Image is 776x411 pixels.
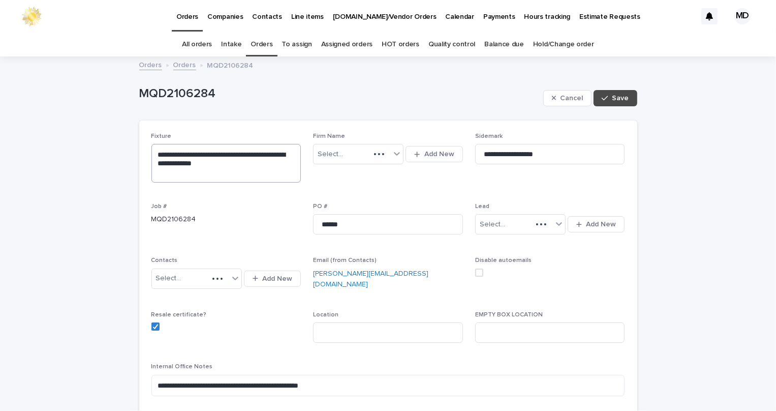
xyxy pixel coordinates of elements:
[151,257,178,263] span: Contacts
[428,33,475,56] a: Quality control
[151,364,213,370] span: Internal Office Notes
[475,257,532,263] span: Disable autoemails
[151,133,172,139] span: Fixture
[533,33,594,56] a: Hold/Change order
[568,216,625,232] button: Add New
[382,33,419,56] a: HOT orders
[156,273,181,284] div: Select...
[475,133,503,139] span: Sidemark
[282,33,312,56] a: To assign
[594,90,637,106] button: Save
[251,33,272,56] a: Orders
[139,58,162,70] a: Orders
[207,59,254,70] p: MQD2106284
[313,203,327,210] span: PO #
[484,33,524,56] a: Balance due
[318,149,343,160] div: Select...
[151,214,301,225] p: MQD2106284
[313,312,338,318] span: Location
[734,8,751,24] div: MD
[424,151,454,158] span: Add New
[321,33,373,56] a: Assigned orders
[560,95,583,102] span: Cancel
[543,90,592,106] button: Cancel
[313,257,377,263] span: Email (from Contacts)
[480,219,505,230] div: Select...
[313,133,345,139] span: Firm Name
[586,221,616,228] span: Add New
[151,312,207,318] span: Resale certificate?
[313,270,428,288] a: [PERSON_NAME][EMAIL_ADDRESS][DOMAIN_NAME]
[182,33,212,56] a: All orders
[221,33,241,56] a: Intake
[475,312,543,318] span: EMPTY BOX LOCATION
[20,6,43,26] img: 0ffKfDbyRa2Iv8hnaAqg
[173,58,196,70] a: Orders
[262,275,292,282] span: Add New
[244,271,301,287] button: Add New
[139,86,539,101] p: MQD2106284
[151,203,167,210] span: Job #
[475,203,489,210] span: Lead
[406,146,462,162] button: Add New
[612,95,629,102] span: Save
